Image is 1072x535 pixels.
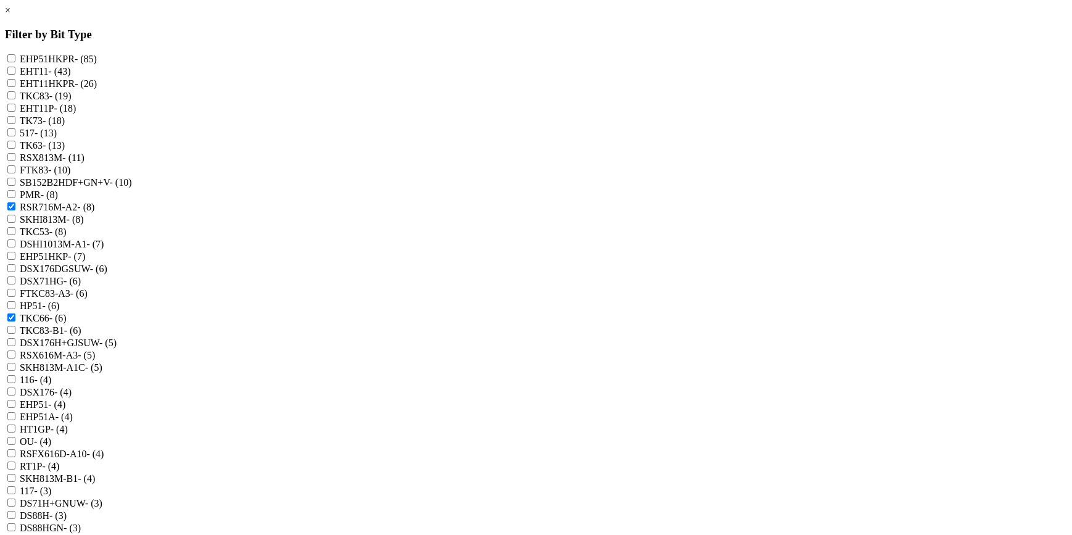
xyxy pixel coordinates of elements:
[86,239,104,249] span: - (7)
[20,91,72,101] label: TKC83
[20,325,81,336] label: TKC83-B1
[49,226,67,237] span: - (8)
[20,214,84,225] label: SKHI813M
[20,239,104,249] label: DSHI1013M-A1
[20,510,67,521] label: DS88H
[20,412,73,422] label: EHP51A
[70,288,88,299] span: - (6)
[78,473,95,484] span: - (4)
[49,510,67,521] span: - (3)
[49,313,67,323] span: - (6)
[20,54,97,64] label: EHP51HKPR
[78,350,95,360] span: - (5)
[34,375,51,385] span: - (4)
[20,189,58,200] label: PMR
[51,424,68,434] span: - (4)
[20,436,51,447] label: OU
[42,461,59,471] span: - (4)
[20,140,65,151] label: TK63
[56,412,73,422] span: - (4)
[20,128,57,138] label: 517
[85,498,102,508] span: - (3)
[43,115,65,126] span: - (18)
[67,214,84,225] span: - (8)
[42,301,59,311] span: - (6)
[20,115,65,126] label: TK73
[64,523,81,533] span: - (3)
[20,288,88,299] label: FTKC83-A3
[64,325,81,336] span: - (6)
[5,28,1067,41] h3: Filter by Bit Type
[75,54,97,64] span: - (85)
[20,263,107,274] label: DSX176DGSUW
[20,387,72,397] label: DSX176
[20,399,65,410] label: EHP51
[20,226,67,237] label: TKC53
[20,473,95,484] label: SKH813M-B1
[49,66,71,77] span: - (43)
[20,165,70,175] label: FTK83
[43,140,65,151] span: - (13)
[110,177,132,188] span: - (10)
[68,251,85,262] span: - (7)
[20,276,81,286] label: DSX71HG
[54,387,72,397] span: - (4)
[99,338,117,348] span: - (5)
[75,78,97,89] span: - (26)
[35,128,57,138] span: - (13)
[34,436,51,447] span: - (4)
[54,103,76,114] span: - (18)
[85,362,102,373] span: - (5)
[20,103,76,114] label: EHT11P
[20,449,104,459] label: RSFX616D-A10
[20,523,81,533] label: DS88HGN
[20,350,95,360] label: RSX616M-A3
[20,251,85,262] label: EHP51HKP
[20,338,117,348] label: DSX176H+GJSUW
[20,424,68,434] label: HT1GP
[20,152,85,163] label: RSX813M
[20,313,67,323] label: TKC66
[62,152,84,163] span: - (11)
[20,177,131,188] label: SB152B2HDF+GN+V
[20,202,94,212] label: RSR716M-A2
[20,498,102,508] label: DS71H+GNUW
[49,91,72,101] span: - (19)
[41,189,58,200] span: - (8)
[5,5,10,15] a: ×
[64,276,81,286] span: - (6)
[20,461,59,471] label: RT1P
[86,449,104,459] span: - (4)
[90,263,107,274] span: - (6)
[20,375,51,385] label: 116
[20,78,97,89] label: EHT11HKPR
[34,486,51,496] span: - (3)
[20,362,102,373] label: SKH813M-A1C
[20,301,59,311] label: HP51
[20,66,71,77] label: EHT11
[77,202,94,212] span: - (8)
[20,486,51,496] label: 117
[48,399,65,410] span: - (4)
[48,165,70,175] span: - (10)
